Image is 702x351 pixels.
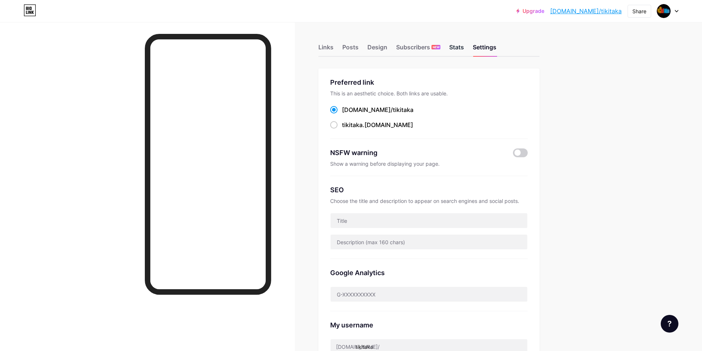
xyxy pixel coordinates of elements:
[342,105,413,114] div: [DOMAIN_NAME]/
[330,148,502,158] div: NSFW warning
[550,7,622,15] a: [DOMAIN_NAME]/tikitaka
[396,43,440,56] div: Subscribers
[342,43,359,56] div: Posts
[330,90,528,96] div: This is an aesthetic choice. Both links are usable.
[632,7,646,15] div: Share
[330,198,528,204] div: Choose the title and description to appear on search engines and social posts.
[393,106,413,113] span: tikitaka
[331,287,527,302] input: G-XXXXXXXXXX
[449,43,464,56] div: Stats
[657,4,671,18] img: tiki taka
[342,121,363,129] span: tikitaka
[336,343,380,351] div: [DOMAIN_NAME]/
[331,235,527,249] input: Description (max 160 chars)
[331,213,527,228] input: Title
[342,120,413,129] div: .[DOMAIN_NAME]
[433,45,440,49] span: NEW
[516,8,544,14] a: Upgrade
[330,268,528,278] div: Google Analytics
[330,161,528,167] div: Show a warning before displaying your page.
[330,185,528,195] div: SEO
[318,43,333,56] div: Links
[330,77,528,87] div: Preferred link
[473,43,496,56] div: Settings
[330,320,528,330] div: My username
[367,43,387,56] div: Design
